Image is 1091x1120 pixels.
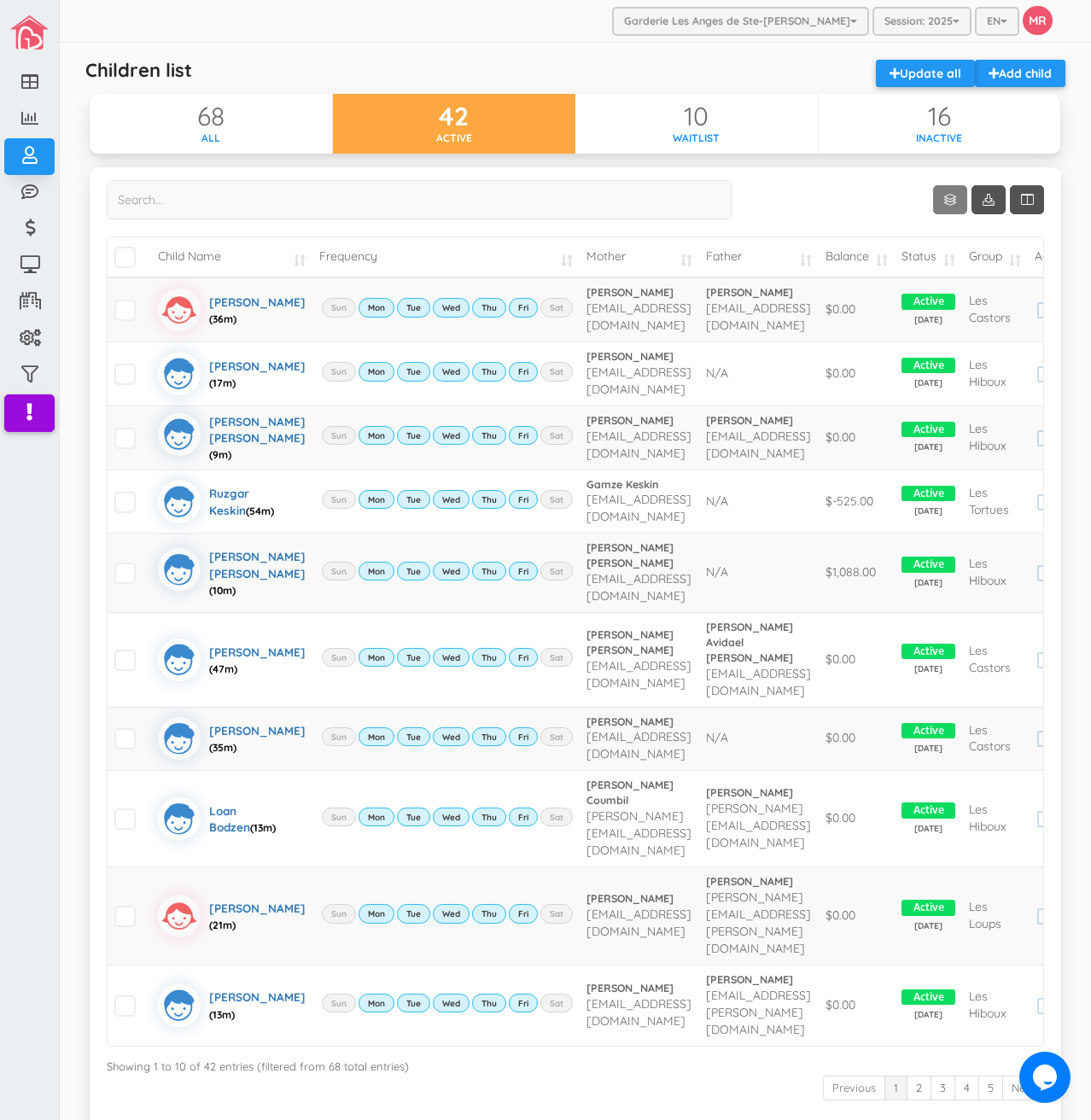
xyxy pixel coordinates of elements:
span: (13m) [250,821,276,834]
td: Les Castors [962,707,1028,771]
label: Thu [472,808,506,826]
span: [DATE] [901,743,955,755]
div: [PERSON_NAME] [209,895,306,937]
a: [PERSON_NAME](35m) [158,717,306,760]
div: [PERSON_NAME] [PERSON_NAME] [209,548,306,598]
div: [PERSON_NAME] [PERSON_NAME] [209,413,306,463]
img: image [10,15,49,50]
label: Fri [509,298,538,317]
td: N/A [699,470,819,534]
label: Tue [397,426,430,445]
span: [EMAIL_ADDRESS][DOMAIN_NAME] [586,996,691,1029]
td: N/A [699,341,819,405]
label: Thu [472,562,506,580]
td: Group: activate to sort column ascending [962,237,1028,277]
label: Mon [359,362,394,381]
td: $-525.00 [819,470,895,534]
label: Mon [359,904,394,923]
iframe: chat widget [1019,1052,1074,1103]
span: [DATE] [901,441,955,453]
a: [PERSON_NAME](17m) [158,353,306,395]
label: Sat [540,727,573,746]
span: (17m) [209,376,236,389]
span: [DATE] [901,314,955,326]
span: [EMAIL_ADDRESS][DOMAIN_NAME] [586,907,691,939]
span: [PERSON_NAME][EMAIL_ADDRESS][DOMAIN_NAME] [586,808,691,858]
span: [EMAIL_ADDRESS][DOMAIN_NAME] [706,300,811,333]
label: Fri [509,904,538,923]
a: 3 [931,1076,955,1100]
td: Les Loups [962,866,1028,965]
label: Fri [509,562,538,580]
label: Wed [433,426,470,445]
div: [PERSON_NAME] [209,639,306,681]
td: $0.00 [819,965,895,1046]
a: [PERSON_NAME] [706,285,812,300]
a: [PERSON_NAME] [586,349,692,365]
input: Search... [107,180,732,219]
label: Wed [433,727,470,746]
img: boyicon.svg [158,984,201,1027]
td: $0.00 [819,770,895,866]
span: Active [901,486,955,502]
div: [PERSON_NAME] [209,984,306,1027]
span: [EMAIL_ADDRESS][DOMAIN_NAME] [706,666,811,698]
span: [DATE] [901,823,955,835]
label: Fri [509,648,538,667]
span: [DATE] [901,920,955,932]
label: Thu [472,994,506,1012]
a: [PERSON_NAME] Avidael [PERSON_NAME] [706,620,812,666]
td: $0.00 [819,405,895,470]
td: N/A [699,533,819,612]
label: Sat [540,562,573,580]
label: Wed [433,648,470,667]
a: Add child [975,60,1065,87]
label: Wed [433,808,470,826]
span: Active [901,557,955,573]
a: [PERSON_NAME] [586,715,692,730]
span: Active [901,358,955,374]
label: Sat [540,298,573,317]
td: Les Hiboux [962,965,1028,1046]
label: Thu [472,362,506,381]
a: [PERSON_NAME] [PERSON_NAME](9m) [158,413,306,463]
td: Les Hiboux [962,770,1028,866]
span: [EMAIL_ADDRESS][DOMAIN_NAME] [586,571,691,604]
label: Thu [472,727,506,746]
div: Inactive [819,131,1061,145]
td: $0.00 [819,612,895,707]
div: Loan Bodzen [209,797,306,840]
div: Showing 1 to 10 of 42 entries (filtered from 68 total entries) [107,1052,1044,1075]
label: Wed [433,904,470,923]
td: Les Castors [962,612,1028,707]
label: Mon [359,426,394,445]
img: boyicon.svg [158,481,201,523]
td: $0.00 [819,341,895,405]
span: [EMAIL_ADDRESS][DOMAIN_NAME] [706,429,811,461]
span: [PERSON_NAME][EMAIL_ADDRESS][PERSON_NAME][DOMAIN_NAME] [706,890,811,956]
a: [PERSON_NAME](13m) [158,984,306,1027]
a: Previous [823,1076,885,1100]
label: Fri [509,808,538,826]
label: Tue [397,490,430,509]
label: Fri [509,490,538,509]
td: $0.00 [819,866,895,965]
div: Active [333,131,576,145]
img: girlicon.svg [158,289,201,331]
a: Loan Bodzen(13m) [158,797,306,840]
label: Tue [397,904,430,923]
span: [DATE] [901,377,955,389]
span: (36m) [209,312,236,325]
a: [PERSON_NAME] [586,981,692,996]
td: Les Castors [962,277,1028,341]
img: girlicon.svg [158,895,201,937]
img: boyicon.svg [158,797,201,840]
label: Sat [540,808,573,826]
span: Active [901,644,955,660]
label: Thu [472,648,506,667]
label: Sun [322,648,356,667]
h5: Children list [85,60,192,80]
label: Mon [359,298,394,317]
span: [DATE] [901,505,955,517]
div: [PERSON_NAME] [209,717,306,760]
